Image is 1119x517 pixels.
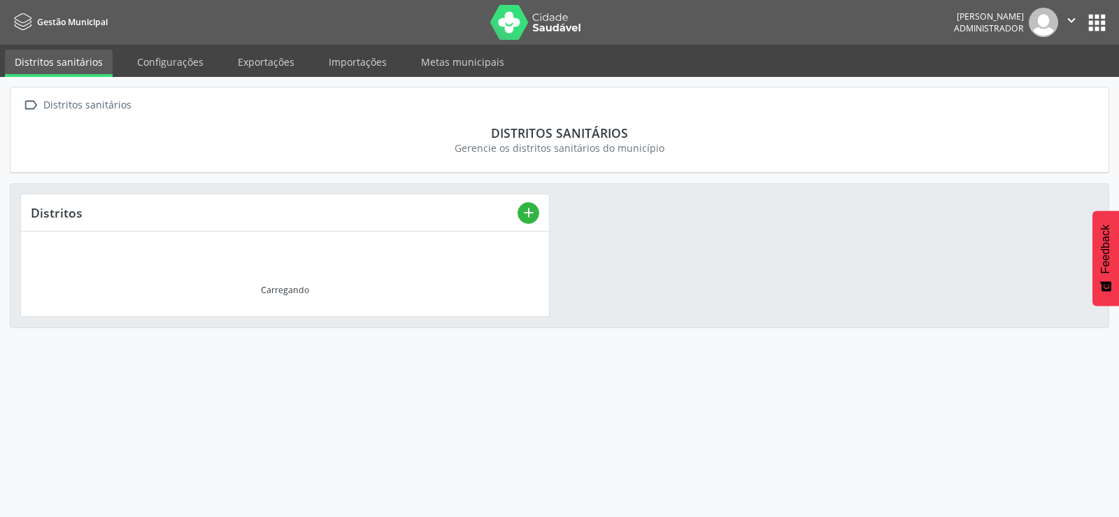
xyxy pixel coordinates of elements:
i:  [20,95,41,115]
div: Distritos sanitários [41,95,134,115]
button: apps [1085,10,1109,35]
div: Gerencie os distritos sanitários do município [30,141,1089,155]
a: Configurações [127,50,213,74]
i:  [1064,13,1079,28]
i: add [521,205,536,220]
a: Exportações [228,50,304,74]
a: Importações [319,50,397,74]
div: Carregando [261,284,309,296]
span: Feedback [1099,225,1112,274]
a: Distritos sanitários [5,50,113,77]
span: Administrador [954,22,1024,34]
a: Gestão Municipal [10,10,108,34]
a: Metas municipais [411,50,514,74]
div: Distritos [31,205,518,220]
button: add [518,202,539,224]
button: Feedback - Mostrar pesquisa [1092,211,1119,306]
a:  Distritos sanitários [20,95,134,115]
span: Gestão Municipal [37,16,108,28]
div: [PERSON_NAME] [954,10,1024,22]
img: img [1029,8,1058,37]
button:  [1058,8,1085,37]
div: Distritos sanitários [30,125,1089,141]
